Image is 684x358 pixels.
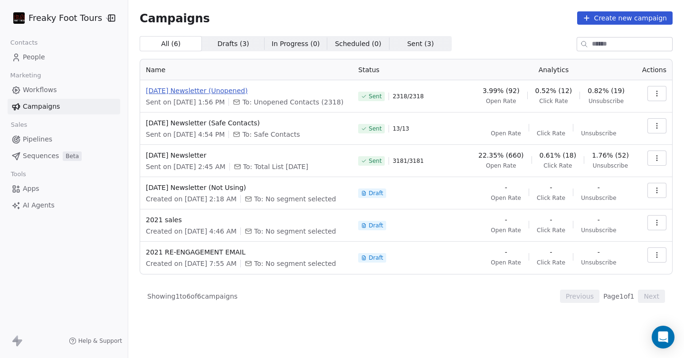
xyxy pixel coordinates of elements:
[8,148,120,164] a: SequencesBeta
[23,102,60,112] span: Campaigns
[254,194,336,204] span: To: No segment selected
[254,226,336,236] span: To: No segment selected
[540,151,577,160] span: 0.61% (18)
[272,39,320,49] span: In Progress ( 0 )
[478,151,523,160] span: 22.35% (660)
[146,215,347,225] span: 2021 sales
[603,292,634,301] span: Page 1 of 1
[369,93,381,100] span: Sent
[505,247,507,257] span: -
[598,215,600,225] span: -
[471,59,636,80] th: Analytics
[146,97,225,107] span: Sent on [DATE] 1:56 PM
[8,82,120,98] a: Workflows
[550,215,552,225] span: -
[491,259,521,266] span: Open Rate
[638,290,665,303] button: Next
[7,167,30,181] span: Tools
[8,49,120,65] a: People
[23,85,57,95] span: Workflows
[23,52,45,62] span: People
[369,254,383,262] span: Draft
[146,151,347,160] span: [DATE] Newsletter
[146,162,226,171] span: Sent on [DATE] 2:45 AM
[535,86,572,95] span: 0.52% (12)
[352,59,471,80] th: Status
[652,326,674,349] div: Open Intercom Messenger
[483,86,520,95] span: 3.99% (92)
[369,125,381,132] span: Sent
[537,226,565,234] span: Click Rate
[69,337,122,345] a: Help & Support
[581,226,616,234] span: Unsubscribe
[589,97,624,105] span: Unsubscribe
[560,290,599,303] button: Previous
[242,97,343,107] span: To: Unopened Contacts (2318)
[146,86,347,95] span: [DATE] Newsletter (Unopened)
[140,59,352,80] th: Name
[393,157,424,165] span: 3181 / 3181
[505,215,507,225] span: -
[11,10,101,26] button: Freaky Foot Tours
[254,259,336,268] span: To: No segment selected
[550,183,552,192] span: -
[218,39,249,49] span: Drafts ( 3 )
[598,247,600,257] span: -
[335,39,381,49] span: Scheduled ( 0 )
[369,157,381,165] span: Sent
[598,183,600,192] span: -
[8,181,120,197] a: Apps
[592,151,629,160] span: 1.76% (52)
[146,259,237,268] span: Created on [DATE] 7:55 AM
[146,226,237,236] span: Created on [DATE] 4:46 AM
[243,162,308,171] span: To: Total List August 2025
[505,183,507,192] span: -
[146,118,347,128] span: [DATE] Newsletter (Safe Contacts)
[491,130,521,137] span: Open Rate
[28,12,102,24] span: Freaky Foot Tours
[6,68,45,83] span: Marketing
[539,97,568,105] span: Click Rate
[6,36,42,50] span: Contacts
[63,151,82,161] span: Beta
[588,86,625,95] span: 0.82% (19)
[537,194,565,202] span: Click Rate
[23,184,39,194] span: Apps
[543,162,572,170] span: Click Rate
[581,259,616,266] span: Unsubscribe
[369,222,383,229] span: Draft
[8,132,120,147] a: Pipelines
[393,125,409,132] span: 13 / 13
[8,99,120,114] a: Campaigns
[23,151,59,161] span: Sequences
[140,11,210,25] span: Campaigns
[581,130,616,137] span: Unsubscribe
[593,162,628,170] span: Unsubscribe
[491,194,521,202] span: Open Rate
[550,247,552,257] span: -
[13,12,25,24] img: FFTLogo2025.jpg
[8,198,120,213] a: AI Agents
[486,162,516,170] span: Open Rate
[636,59,672,80] th: Actions
[537,259,565,266] span: Click Rate
[23,200,55,210] span: AI Agents
[393,93,424,100] span: 2318 / 2318
[146,183,347,192] span: [DATE] Newsletter (Not Using)
[146,247,347,257] span: 2021 RE-ENGAGEMENT EMAIL
[146,194,237,204] span: Created on [DATE] 2:18 AM
[7,118,31,132] span: Sales
[407,39,434,49] span: Sent ( 3 )
[146,130,225,139] span: Sent on [DATE] 4:54 PM
[147,292,237,301] span: Showing 1 to 6 of 6 campaigns
[581,194,616,202] span: Unsubscribe
[23,134,52,144] span: Pipelines
[537,130,565,137] span: Click Rate
[242,130,300,139] span: To: Safe Contacts
[486,97,516,105] span: Open Rate
[369,189,383,197] span: Draft
[491,226,521,234] span: Open Rate
[78,337,122,345] span: Help & Support
[577,11,673,25] button: Create new campaign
